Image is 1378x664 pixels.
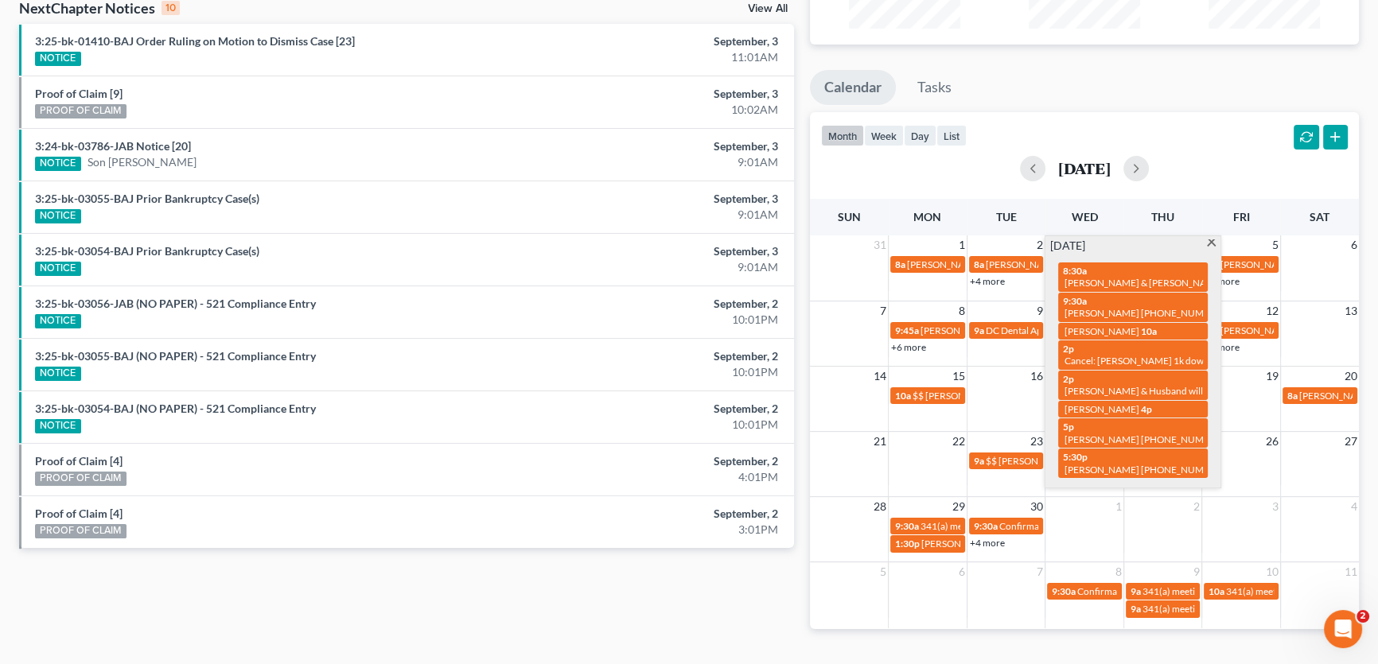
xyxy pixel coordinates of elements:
span: 27 [1343,432,1359,451]
span: 8:30a [1063,265,1087,277]
span: 2 [1035,235,1045,254]
a: Son [PERSON_NAME] [88,154,197,170]
a: Proof of Claim [4] [35,507,123,520]
a: 3:25-bk-03054-BAJ (NO PAPER) - 521 Compliance Entry [35,402,316,415]
a: +6 more [891,341,926,353]
span: 9:30a [974,520,998,532]
div: NOTICE [35,419,81,433]
div: September, 2 [541,348,778,364]
span: 3 [1271,497,1280,516]
span: $$ [PERSON_NAME] first payment is due $400 [913,390,1106,402]
div: September, 3 [541,191,778,207]
a: +4 more [970,275,1005,287]
div: 9:01AM [541,154,778,170]
span: 9 [1192,562,1201,581]
span: 9:45a [895,324,919,336]
div: 10 [162,1,180,15]
span: 21 [872,432,888,451]
span: 4p [1141,403,1152,415]
span: [PERSON_NAME] & [PERSON_NAME] [PHONE_NUMBER] [1065,277,1310,289]
span: [PERSON_NAME] [1299,390,1374,402]
span: [PERSON_NAME] [PHONE_NUMBER] [1065,464,1225,476]
span: 9:30a [895,520,919,532]
span: 8 [1114,562,1123,581]
span: Fri [1233,210,1250,223]
a: Calendar [810,70,896,105]
div: September, 3 [541,138,778,154]
span: 15 [951,367,967,386]
a: Proof of Claim [9] [35,87,123,100]
span: 2p [1063,373,1074,385]
span: 5 [1271,235,1280,254]
span: 341(a) meeting for [PERSON_NAME] [1142,585,1296,597]
span: 6 [1349,235,1359,254]
button: day [904,125,936,146]
span: 8a [974,258,984,270]
div: NOTICE [35,157,81,171]
a: 3:24-bk-03786-JAB Notice [20] [35,139,191,153]
span: [PERSON_NAME] [1065,403,1139,415]
div: PROOF OF CLAIM [35,472,127,486]
span: 26 [1264,432,1280,451]
span: [PERSON_NAME] FC Hearing-[GEOGRAPHIC_DATA] [921,538,1144,549]
div: 11:01AM [541,49,778,65]
span: 5:30p [1063,451,1088,463]
span: 1 [1114,497,1123,516]
a: View All [748,3,788,14]
a: 3:25-bk-03055-BAJ Prior Bankruptcy Case(s) [35,192,259,205]
button: month [821,125,864,146]
span: [PERSON_NAME] coming in for 341 [921,324,1070,336]
a: +2 more [1205,275,1240,287]
span: 9a [974,455,984,467]
span: 2 [1357,610,1369,623]
div: 3:01PM [541,522,778,538]
a: 3:25-bk-03055-BAJ (NO PAPER) - 521 Compliance Entry [35,349,316,363]
span: 22 [951,432,967,451]
span: $$ [PERSON_NAME] last payment? [986,455,1131,467]
div: 10:01PM [541,312,778,328]
span: Cancel: [PERSON_NAME] 1k down; [EMAIL_ADDRESS][DOMAIN_NAME] [1065,355,1372,367]
span: [PERSON_NAME] [986,258,1061,270]
a: Proof of Claim [4] [35,454,123,468]
div: NOTICE [35,262,81,276]
span: 31 [872,235,888,254]
div: 9:01AM [541,207,778,223]
span: [PERSON_NAME] & Husband will be dropping off documents [1065,385,1318,397]
span: 9:30a [1063,295,1087,307]
span: 9a [1131,603,1141,615]
span: Wed [1071,210,1097,223]
span: [PERSON_NAME] [PHONE_NUMBER] [1065,307,1225,319]
div: September, 3 [541,33,778,49]
span: 12 [1264,301,1280,320]
span: 28 [872,497,888,516]
div: September, 2 [541,453,778,469]
button: week [864,125,904,146]
div: NOTICE [35,367,81,381]
a: 3:25-bk-03054-BAJ Prior Bankruptcy Case(s) [35,244,259,258]
span: Mon [913,210,941,223]
span: 8a [1287,390,1298,402]
a: 3:25-bk-03056-JAB (NO PAPER) - 521 Compliance Entry [35,297,316,310]
div: September, 2 [541,506,778,522]
span: 9:30a [1052,585,1076,597]
span: 13 [1343,301,1359,320]
a: 3:25-bk-01410-BAJ Order Ruling on Motion to Dismiss Case [23] [35,34,355,48]
span: 7 [1035,562,1045,581]
span: Thu [1151,210,1174,223]
span: DC Dental Appt with [PERSON_NAME] [986,324,1147,336]
span: 5 [878,562,888,581]
div: 10:01PM [541,417,778,433]
span: 29 [951,497,967,516]
span: 5p [1063,421,1074,433]
span: 4 [1349,497,1359,516]
span: Sat [1310,210,1329,223]
span: Confirmation hearing for [PERSON_NAME] [999,520,1180,532]
span: 1 [957,235,967,254]
div: 4:01PM [541,469,778,485]
div: September, 2 [541,296,778,312]
div: PROOF OF CLAIM [35,524,127,538]
div: NOTICE [35,314,81,328]
span: 10 [1264,562,1280,581]
span: 23 [1029,432,1045,451]
div: September, 3 [541,86,778,102]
